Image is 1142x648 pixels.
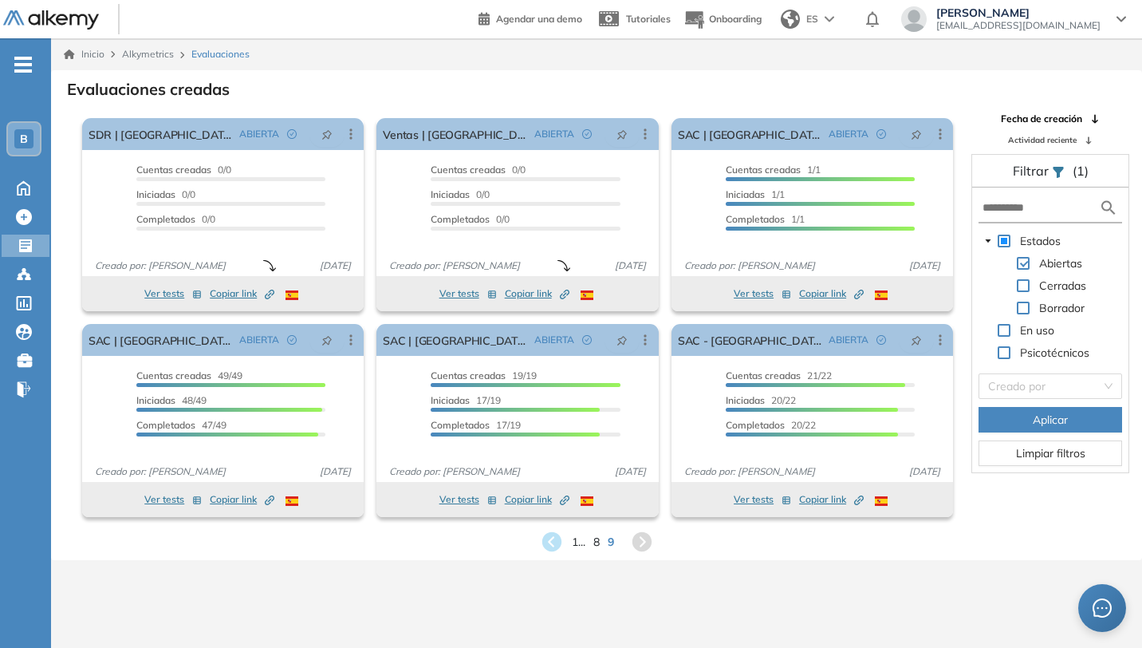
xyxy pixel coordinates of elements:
span: ES [806,12,818,26]
span: check-circle [287,335,297,345]
a: Ventas | [GEOGRAPHIC_DATA] [383,118,527,150]
span: Completados [136,213,195,225]
span: Cuentas creadas [431,369,506,381]
img: ESP [581,290,593,300]
span: Copiar link [505,492,569,507]
span: 0/0 [136,213,215,225]
button: Ver tests [734,490,791,509]
span: pushpin [911,334,922,346]
span: Copiar link [210,286,274,301]
span: pushpin [911,128,922,140]
span: Cuentas creadas [726,369,801,381]
button: Ver tests [734,284,791,303]
span: Cerradas [1039,279,1086,293]
img: ESP [285,290,298,300]
img: Logo [3,10,99,30]
span: Onboarding [709,13,762,25]
span: B [20,132,28,145]
span: ABIERTA [239,333,279,347]
span: [DATE] [903,259,947,273]
span: [DATE] [313,464,357,479]
span: check-circle [582,129,592,139]
span: (1) [1073,161,1089,180]
span: 0/0 [431,188,490,200]
span: ABIERTA [239,127,279,141]
span: Fecha de creación [1001,112,1082,126]
span: 1 ... [572,534,585,551]
span: Filtrar [1013,163,1052,179]
span: [DATE] [903,464,947,479]
a: Inicio [64,47,104,61]
span: 17/19 [431,394,501,406]
span: 19/19 [431,369,537,381]
button: pushpin [604,327,640,353]
span: 0/0 [431,164,526,176]
span: 8 [593,534,600,551]
span: En uso [1017,321,1057,340]
span: pushpin [321,128,333,140]
span: Abiertas [1036,254,1085,273]
span: Iniciadas [136,394,175,406]
button: Ver tests [144,284,202,303]
span: Copiar link [505,286,569,301]
span: Copiar link [799,492,864,507]
span: check-circle [582,335,592,345]
span: [DATE] [608,464,652,479]
span: Psicotécnicos [1017,343,1093,362]
button: Copiar link [210,490,274,509]
span: 9 [608,534,614,551]
a: Agendar una demo [478,8,582,27]
span: Psicotécnicos [1020,346,1089,360]
span: Completados [136,419,195,431]
span: 20/22 [726,394,796,406]
span: pushpin [616,128,628,140]
span: Iniciadas [431,188,470,200]
span: 1/1 [726,213,805,225]
button: Ver tests [439,490,497,509]
img: world [781,10,800,29]
span: Aplicar [1033,411,1068,429]
button: Copiar link [505,284,569,303]
span: Completados [431,419,490,431]
span: 21/22 [726,369,832,381]
span: Agendar una demo [496,13,582,25]
span: Copiar link [210,492,274,507]
span: caret-down [984,237,992,245]
button: Ver tests [439,284,497,303]
i: - [14,63,32,66]
span: Estados [1017,231,1064,251]
span: 47/49 [136,419,226,431]
span: Borrador [1039,301,1085,315]
span: 49/49 [136,369,242,381]
button: Limpiar filtros [979,441,1122,466]
span: Cuentas creadas [726,164,801,176]
span: [EMAIL_ADDRESS][DOMAIN_NAME] [936,19,1101,32]
img: arrow [825,16,834,22]
a: SAC | [GEOGRAPHIC_DATA] [89,324,233,356]
span: Actividad reciente [1008,134,1077,146]
h3: Evaluaciones creadas [67,80,230,99]
a: SAC - [GEOGRAPHIC_DATA] [678,324,822,356]
span: [DATE] [313,259,357,273]
span: Estados [1020,234,1061,248]
span: Tutoriales [626,13,671,25]
span: pushpin [616,334,628,346]
span: Iniciadas [726,394,765,406]
img: search icon [1099,198,1118,218]
span: 0/0 [136,188,195,200]
span: Cerradas [1036,276,1089,295]
button: Copiar link [799,284,864,303]
span: 1/1 [726,188,785,200]
span: Cuentas creadas [431,164,506,176]
button: Copiar link [210,284,274,303]
span: Cuentas creadas [136,369,211,381]
span: 20/22 [726,419,816,431]
a: SAC | [GEOGRAPHIC_DATA] [678,118,822,150]
span: Creado por: [PERSON_NAME] [678,259,821,273]
span: 0/0 [136,164,231,176]
img: ESP [875,290,888,300]
span: Iniciadas [726,188,765,200]
img: ESP [285,496,298,506]
span: Completados [726,419,785,431]
span: 17/19 [431,419,521,431]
